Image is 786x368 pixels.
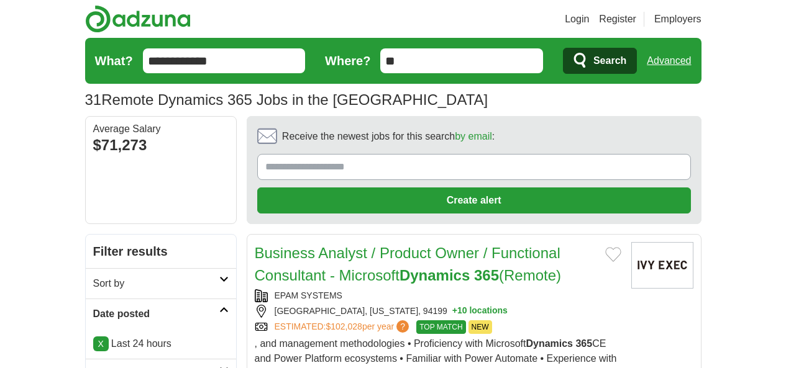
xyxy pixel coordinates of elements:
a: Login [565,12,589,27]
label: Where? [325,52,370,70]
button: Create alert [257,187,691,213]
strong: Dynamics [400,267,470,284]
span: NEW [468,320,492,334]
h2: Filter results [86,235,236,268]
h1: Remote Dynamics 365 Jobs in the [GEOGRAPHIC_DATA] [85,91,488,108]
a: Employers [654,12,701,27]
span: 31 [85,89,102,111]
h2: Date posted [93,307,219,321]
h2: Sort by [93,276,219,291]
div: Average Salary [93,124,229,134]
img: EPAM Systems logo [631,242,693,289]
span: ? [396,320,409,333]
span: + [452,305,457,318]
div: [GEOGRAPHIC_DATA], [US_STATE], 94199 [255,305,621,318]
a: Register [599,12,636,27]
a: ESTIMATED:$102,028per year? [275,320,412,334]
p: Last 24 hours [93,336,229,351]
a: Advanced [647,48,691,73]
a: X [93,336,109,351]
button: +10 locations [452,305,508,318]
strong: 365 [575,338,592,349]
div: $71,273 [93,134,229,156]
label: What? [95,52,133,70]
a: by email [455,131,492,141]
strong: Dynamics [526,338,573,349]
span: Search [593,48,626,73]
img: Adzuna logo [85,5,191,33]
strong: 365 [474,267,499,284]
a: Business Analyst / Product Owner / Functional Consultant - MicrosoftDynamics 365(Remote) [255,245,562,284]
span: $102,028 [326,321,362,331]
button: Search [563,48,637,74]
a: Sort by [86,268,236,298]
a: EPAM SYSTEMS [275,290,342,300]
a: Date posted [86,298,236,329]
span: TOP MATCH [416,320,465,334]
button: Add to favorite jobs [605,247,621,262]
span: Receive the newest jobs for this search : [282,129,495,144]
